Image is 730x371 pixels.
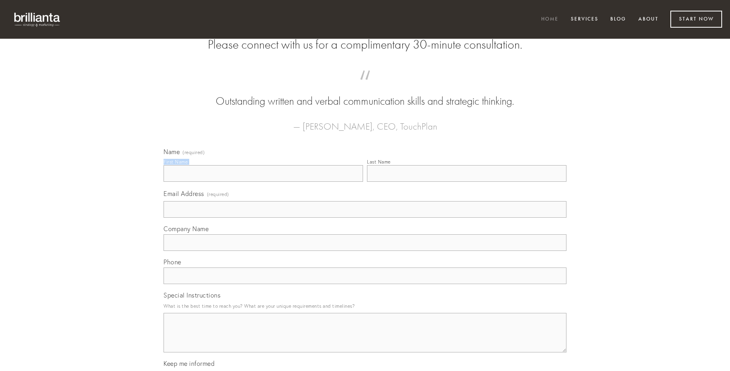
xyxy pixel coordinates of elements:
[605,13,631,26] a: Blog
[367,159,391,165] div: Last Name
[176,78,554,94] span: “
[164,159,188,165] div: First Name
[207,189,229,200] span: (required)
[182,150,205,155] span: (required)
[164,258,181,266] span: Phone
[670,11,722,28] a: Start Now
[164,301,566,311] p: What is the best time to reach you? What are your unique requirements and timelines?
[176,78,554,109] blockquote: Outstanding written and verbal communication skills and strategic thinking.
[176,109,554,134] figcaption: — [PERSON_NAME], CEO, TouchPlan
[8,8,67,31] img: brillianta - research, strategy, marketing
[566,13,604,26] a: Services
[164,360,214,367] span: Keep me informed
[164,225,209,233] span: Company Name
[164,37,566,52] h2: Please connect with us for a complimentary 30-minute consultation.
[164,148,180,156] span: Name
[633,13,664,26] a: About
[164,190,204,198] span: Email Address
[536,13,564,26] a: Home
[164,291,220,299] span: Special Instructions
